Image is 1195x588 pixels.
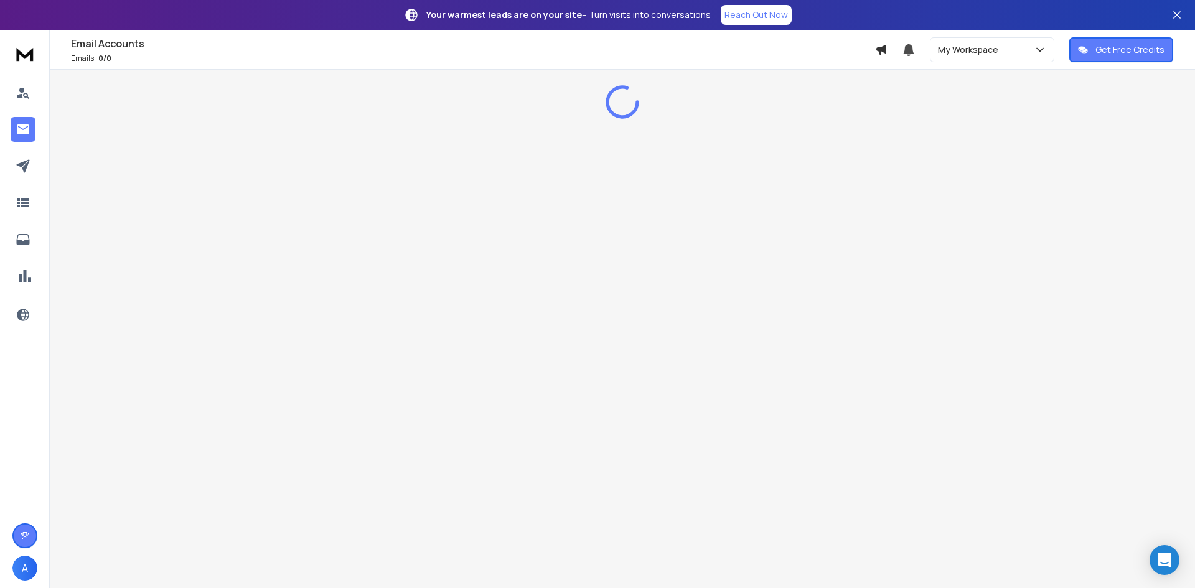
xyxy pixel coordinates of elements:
[98,53,111,63] span: 0 / 0
[426,9,582,21] strong: Your warmest leads are on your site
[1150,545,1179,575] div: Open Intercom Messenger
[1069,37,1173,62] button: Get Free Credits
[1095,44,1165,56] p: Get Free Credits
[426,9,711,21] p: – Turn visits into conversations
[938,44,1003,56] p: My Workspace
[71,36,875,51] h1: Email Accounts
[721,5,792,25] a: Reach Out Now
[71,54,875,63] p: Emails :
[12,42,37,65] img: logo
[12,556,37,581] button: A
[724,9,788,21] p: Reach Out Now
